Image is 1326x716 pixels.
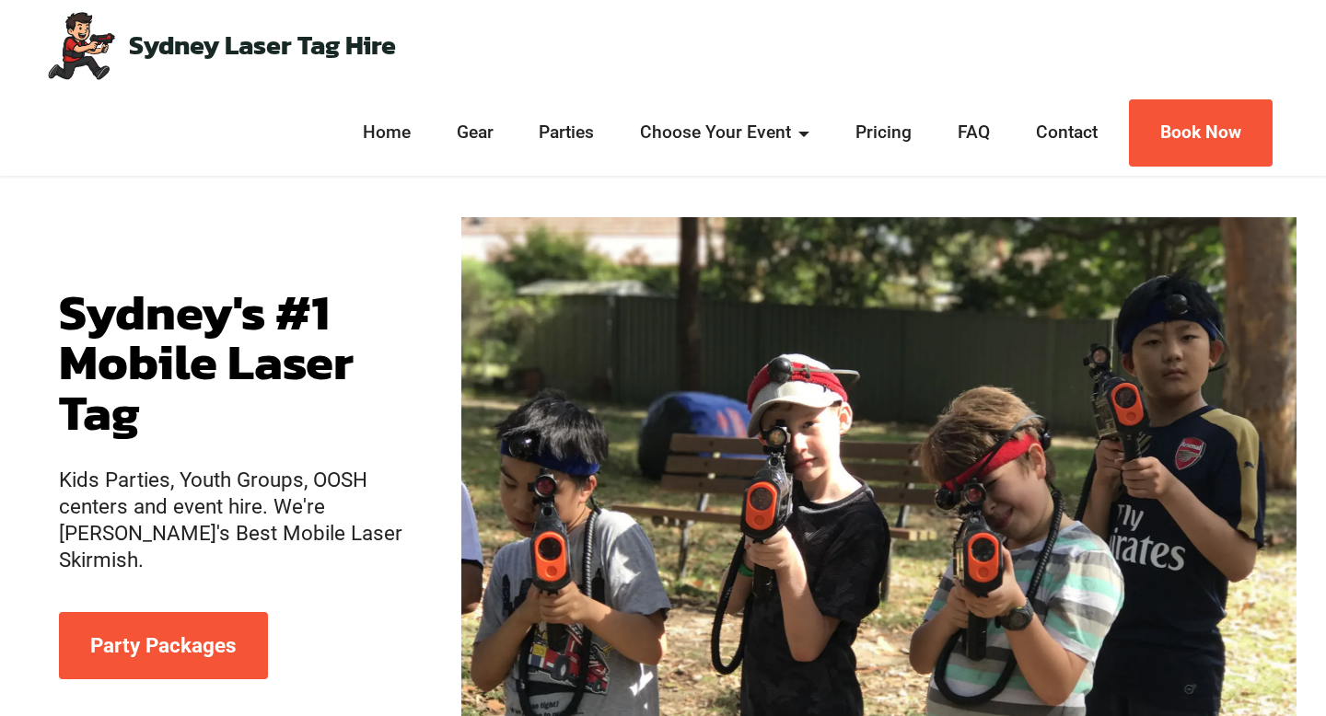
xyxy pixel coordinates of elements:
a: Contact [1030,120,1103,146]
img: Mobile Laser Tag Parties Sydney [44,9,117,81]
p: Kids Parties, Youth Groups, OOSH centers and event hire. We're [PERSON_NAME]'s Best Mobile Laser ... [59,467,402,574]
a: Sydney Laser Tag Hire [129,32,396,59]
a: FAQ [952,120,995,146]
strong: Sydney's #1 Mobile Laser Tag [59,274,354,449]
a: Party Packages [59,612,268,679]
a: Pricing [850,120,917,146]
a: Gear [451,120,499,146]
a: Book Now [1129,99,1273,167]
a: Parties [534,120,600,146]
a: Home [357,120,416,146]
a: Choose Your Event [635,120,816,146]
